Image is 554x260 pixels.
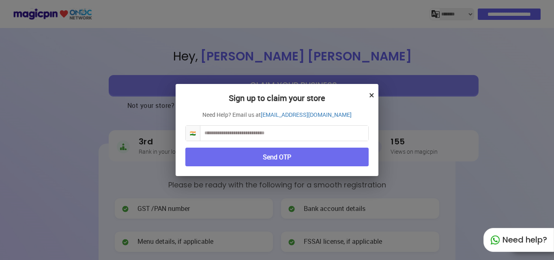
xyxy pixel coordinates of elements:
[261,111,352,119] a: [EMAIL_ADDRESS][DOMAIN_NAME]
[185,111,369,119] p: Need Help? Email us at
[369,88,374,102] button: ×
[490,235,500,245] img: whatapp_green.7240e66a.svg
[186,126,200,141] span: 🇮🇳
[483,228,554,252] div: Need help?
[185,148,369,167] button: Send OTP
[185,94,369,111] h2: Sign up to claim your store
